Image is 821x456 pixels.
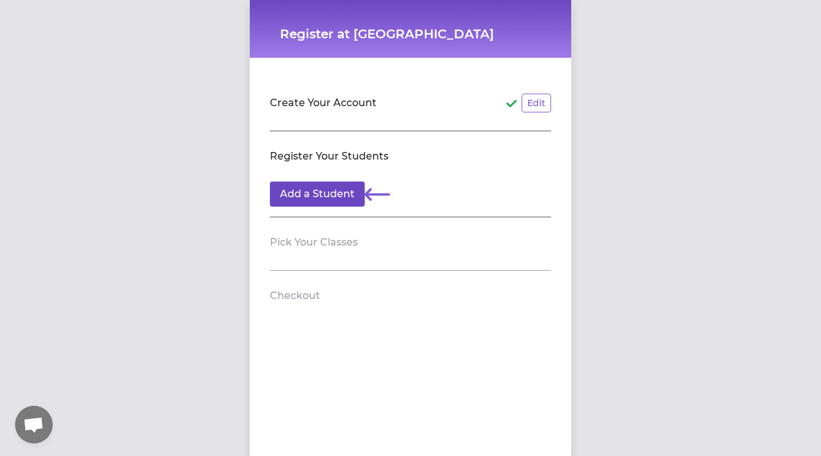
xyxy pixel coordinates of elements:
h1: Register at [GEOGRAPHIC_DATA] [280,25,541,43]
button: Edit [522,94,551,112]
a: Open chat [15,406,53,443]
h2: Pick Your Classes [270,235,358,250]
h2: Checkout [270,288,320,303]
h2: Create Your Account [270,95,377,111]
h2: Register Your Students [270,149,389,164]
button: Add a Student [270,182,365,207]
